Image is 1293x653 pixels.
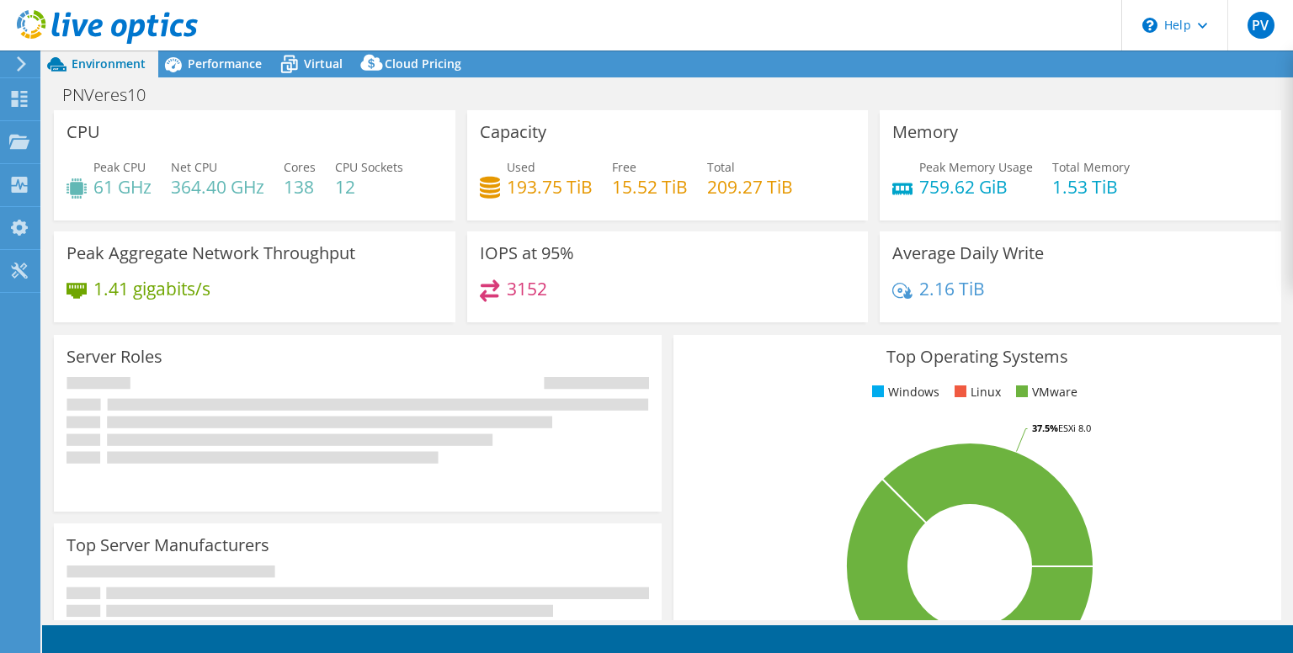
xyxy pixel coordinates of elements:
[171,159,217,175] span: Net CPU
[67,536,269,555] h3: Top Server Manufacturers
[72,56,146,72] span: Environment
[507,178,593,196] h4: 193.75 TiB
[707,159,735,175] span: Total
[612,159,636,175] span: Free
[67,244,355,263] h3: Peak Aggregate Network Throughput
[284,159,316,175] span: Cores
[1032,422,1058,434] tspan: 37.5%
[67,123,100,141] h3: CPU
[385,56,461,72] span: Cloud Pricing
[919,279,985,298] h4: 2.16 TiB
[480,244,574,263] h3: IOPS at 95%
[335,178,403,196] h4: 12
[93,279,210,298] h4: 1.41 gigabits/s
[93,178,152,196] h4: 61 GHz
[55,86,172,104] h1: PNVeres10
[868,383,939,401] li: Windows
[1052,178,1130,196] h4: 1.53 TiB
[67,348,162,366] h3: Server Roles
[892,123,958,141] h3: Memory
[707,178,793,196] h4: 209.27 TiB
[284,178,316,196] h4: 138
[188,56,262,72] span: Performance
[950,383,1001,401] li: Linux
[686,348,1269,366] h3: Top Operating Systems
[612,178,688,196] h4: 15.52 TiB
[892,244,1044,263] h3: Average Daily Write
[1012,383,1077,401] li: VMware
[1142,18,1157,33] svg: \n
[919,178,1033,196] h4: 759.62 GiB
[335,159,403,175] span: CPU Sockets
[480,123,546,141] h3: Capacity
[1052,159,1130,175] span: Total Memory
[507,279,547,298] h4: 3152
[171,178,264,196] h4: 364.40 GHz
[919,159,1033,175] span: Peak Memory Usage
[93,159,146,175] span: Peak CPU
[1058,422,1091,434] tspan: ESXi 8.0
[507,159,535,175] span: Used
[304,56,343,72] span: Virtual
[1248,12,1274,39] span: PV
